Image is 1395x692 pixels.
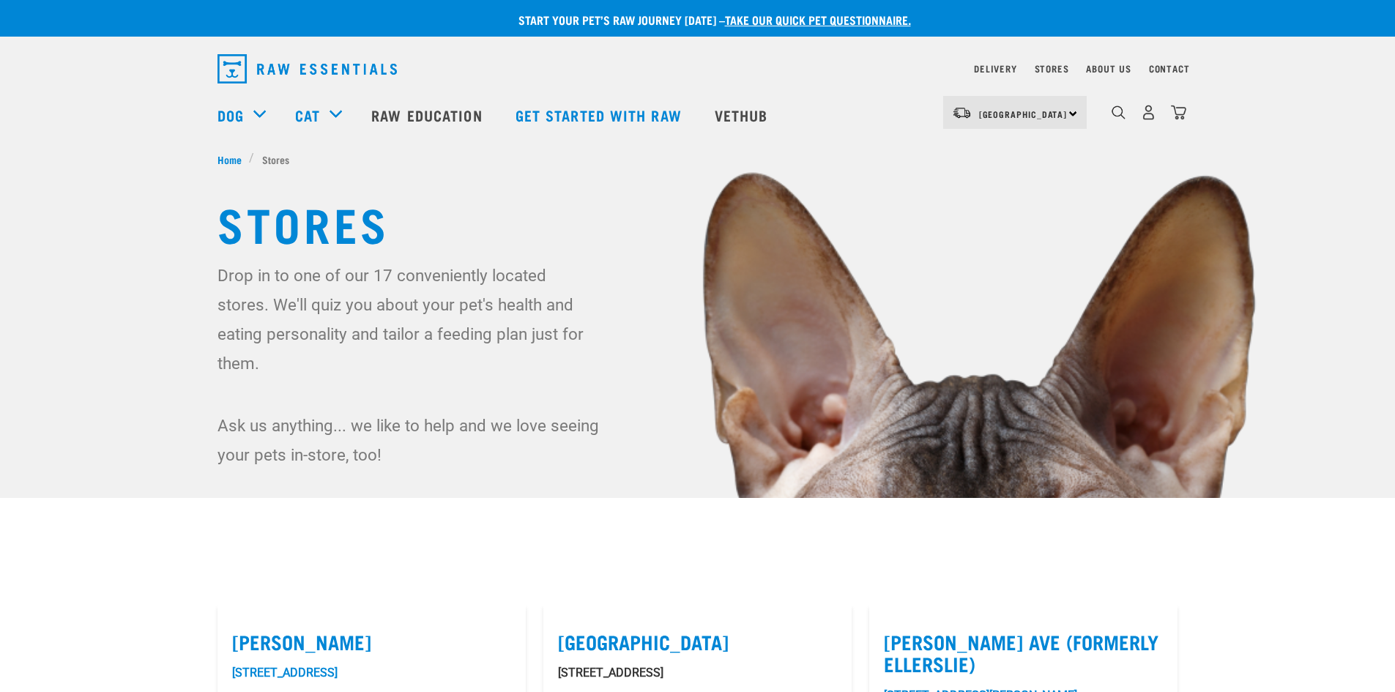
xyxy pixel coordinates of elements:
a: Home [217,152,250,167]
span: [GEOGRAPHIC_DATA] [979,111,1068,116]
p: Drop in to one of our 17 conveniently located stores. We'll quiz you about your pet's health and ... [217,261,602,378]
nav: breadcrumbs [217,152,1178,167]
span: Home [217,152,242,167]
p: Ask us anything... we like to help and we love seeing your pets in-store, too! [217,411,602,469]
a: Raw Education [357,86,500,144]
img: home-icon@2x.png [1171,105,1186,120]
a: Cat [295,104,320,126]
a: Get started with Raw [501,86,700,144]
a: About Us [1086,66,1131,71]
a: Dog [217,104,244,126]
label: [PERSON_NAME] Ave (Formerly Ellerslie) [884,630,1163,675]
img: van-moving.png [952,106,972,119]
p: [STREET_ADDRESS] [558,664,837,682]
label: [PERSON_NAME] [232,630,511,653]
img: home-icon-1@2x.png [1112,105,1126,119]
a: Stores [1035,66,1069,71]
label: [GEOGRAPHIC_DATA] [558,630,837,653]
a: Vethub [700,86,786,144]
img: user.png [1141,105,1156,120]
a: [STREET_ADDRESS] [232,666,338,680]
nav: dropdown navigation [206,48,1190,89]
h1: Stores [217,196,1178,249]
img: Raw Essentials Logo [217,54,397,83]
a: take our quick pet questionnaire. [725,16,911,23]
a: Delivery [974,66,1016,71]
a: Contact [1149,66,1190,71]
